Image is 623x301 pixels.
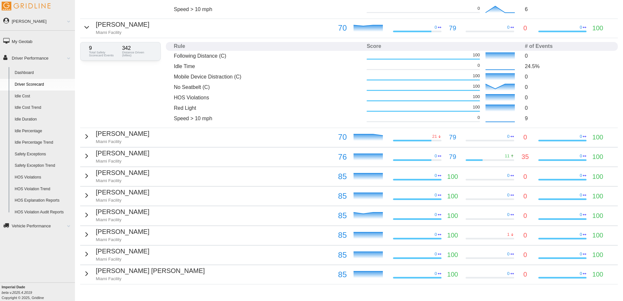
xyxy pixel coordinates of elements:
[435,232,437,237] p: 0
[477,115,480,121] p: 0
[174,104,361,112] p: Red Light
[435,24,437,30] p: 0
[592,152,603,162] p: 100
[449,132,456,142] p: 79
[525,73,610,80] p: 0
[96,237,149,243] p: Miami Facility
[580,271,582,277] p: 0
[320,268,347,281] p: 85
[525,115,610,122] p: 9
[96,30,149,36] p: Miami Facility
[96,158,149,164] p: Miami Facility
[83,168,149,184] button: [PERSON_NAME]Miami Facility
[96,20,149,30] p: [PERSON_NAME]
[592,269,603,279] p: 100
[592,191,603,201] p: 100
[592,211,603,221] p: 100
[2,285,25,289] b: Imperial Dade
[83,187,149,203] button: [PERSON_NAME]Miami Facility
[525,104,610,112] p: 0
[507,251,510,257] p: 0
[174,83,361,91] p: No Seatbelt (C)
[447,211,458,221] p: 100
[473,94,480,100] p: 100
[83,148,149,164] button: [PERSON_NAME]Miami Facility
[2,2,51,10] img: Gridline
[432,134,437,139] p: 21
[477,63,480,68] p: 0
[174,63,361,70] p: Idle Time
[89,46,119,51] p: 9
[525,64,540,69] span: 24.5 %
[507,232,510,237] p: 1
[592,250,603,260] p: 100
[477,6,480,11] p: 0
[96,217,149,223] p: Miami Facility
[523,269,527,279] p: 0
[174,6,361,13] p: Speed > 10 mph
[12,137,75,149] a: Idle Percentage Trend
[2,291,32,294] i: beta v.2025.4.2019
[473,83,480,89] p: 100
[96,207,149,217] p: [PERSON_NAME]
[83,227,149,243] button: [PERSON_NAME]Miami Facility
[525,6,610,13] p: 6
[320,229,347,241] p: 85
[505,153,509,159] p: 11
[320,22,347,34] p: 70
[507,271,510,277] p: 0
[96,129,149,139] p: [PERSON_NAME]
[525,52,610,60] p: 0
[447,250,458,260] p: 100
[580,192,582,198] p: 0
[525,94,610,101] p: 0
[83,266,205,282] button: [PERSON_NAME] [PERSON_NAME]Miami Facility
[174,94,361,101] p: HOS Violations
[435,192,437,198] p: 0
[435,251,437,257] p: 0
[96,246,149,256] p: [PERSON_NAME]
[447,230,458,240] p: 100
[523,211,527,221] p: 0
[449,23,456,33] p: 79
[174,73,361,80] p: Mobile Device Distraction (C)
[83,246,149,262] button: [PERSON_NAME]Miami Facility
[96,227,149,237] p: [PERSON_NAME]
[320,190,347,202] p: 85
[580,251,582,257] p: 0
[174,52,361,60] p: Following Distance (C)
[580,153,582,159] p: 0
[320,170,347,183] p: 85
[83,207,149,223] button: [PERSON_NAME]Miami Facility
[122,46,152,51] p: 342
[507,192,510,198] p: 0
[523,230,527,240] p: 0
[122,51,152,57] p: Distance Driven (Miles)
[171,42,364,51] th: Rule
[449,152,456,162] p: 79
[580,24,582,30] p: 0
[592,23,603,33] p: 100
[507,212,510,218] p: 0
[580,173,582,179] p: 0
[12,67,75,79] a: Dashboard
[523,250,527,260] p: 0
[96,266,205,276] p: [PERSON_NAME] [PERSON_NAME]
[12,195,75,207] a: HOS Explanation Reports
[592,172,603,182] p: 100
[364,42,522,51] th: Score
[320,151,347,163] p: 76
[522,152,529,162] p: 35
[89,51,119,57] p: Total Safety Scorecard Events
[96,148,149,158] p: [PERSON_NAME]
[83,129,149,145] button: [PERSON_NAME]Miami Facility
[523,191,527,201] p: 0
[447,269,458,279] p: 100
[435,173,437,179] p: 0
[580,134,582,139] p: 0
[320,209,347,222] p: 85
[2,284,75,300] div: Copyright © 2025, Gridline
[592,230,603,240] p: 100
[592,132,603,142] p: 100
[447,172,458,182] p: 100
